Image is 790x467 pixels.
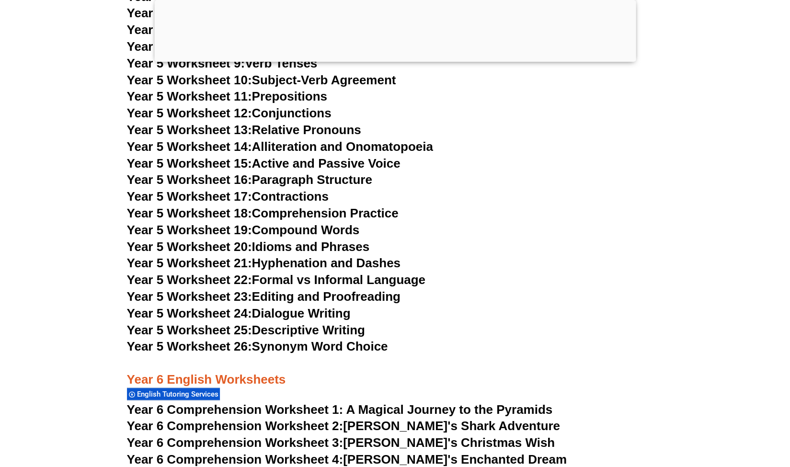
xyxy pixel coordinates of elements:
a: Year 5 Worksheet 18:Comprehension Practice [127,206,399,220]
span: Year 5 Worksheet 17: [127,189,252,204]
span: Year 6 Comprehension Worksheet 4: [127,452,343,467]
span: Year 5 Worksheet 7: [127,23,245,37]
span: Year 5 Worksheet 21: [127,256,252,270]
span: English Tutoring Services [137,390,221,399]
span: Year 5 Worksheet 25: [127,323,252,337]
a: Year 6 Comprehension Worksheet 1: A Magical Journey to the Pyramids [127,402,553,417]
a: Year 5 Worksheet 26:Synonym Word Choice [127,339,388,353]
span: Year 5 Worksheet 15: [127,156,252,171]
a: Year 5 Worksheet 11:Prepositions [127,89,327,103]
a: Year 5 Worksheet 6:Prefixes and Suffixes [127,6,371,20]
a: Year 5 Worksheet 16:Paragraph Structure [127,172,372,187]
a: Year 5 Worksheet 14:Alliteration and Onomatopoeia [127,139,433,154]
a: Year 5 Worksheet 20:Idioms and Phrases [127,239,369,254]
span: Year 5 Worksheet 8: [127,39,245,54]
a: Year 5 Worksheet 21:Hyphenation and Dashes [127,256,401,270]
span: Year 6 Comprehension Worksheet 2: [127,419,343,433]
span: Year 5 Worksheet 11: [127,89,252,103]
a: Year 6 Comprehension Worksheet 4:[PERSON_NAME]'s Enchanted Dream [127,452,567,467]
span: Year 5 Worksheet 23: [127,289,252,304]
span: Year 6 Comprehension Worksheet 3: [127,435,343,450]
span: Year 5 Worksheet 10: [127,73,252,87]
span: Year 5 Worksheet 19: [127,223,252,237]
iframe: Chat Widget [630,359,790,467]
a: Year 5 Worksheet 9:Verb Tenses [127,56,318,70]
div: English Tutoring Services [127,387,220,400]
span: Year 5 Worksheet 9: [127,56,245,70]
a: Year 5 Worksheet 8:Synonyms and Antonyms [127,39,398,54]
span: Year 5 Worksheet 13: [127,123,252,137]
span: Year 5 Worksheet 24: [127,306,252,320]
span: Year 5 Worksheet 14: [127,139,252,154]
span: Year 5 Worksheet 22: [127,273,252,287]
a: Year 6 Comprehension Worksheet 2:[PERSON_NAME]'s Shark Adventure [127,419,560,433]
a: Year 5 Worksheet 22:Formal vs Informal Language [127,273,425,287]
span: Year 5 Worksheet 6: [127,6,245,20]
a: Year 5 Worksheet 17:Contractions [127,189,329,204]
span: Year 5 Worksheet 20: [127,239,252,254]
h3: Year 6 English Worksheets [127,355,664,388]
a: Year 5 Worksheet 19:Compound Words [127,223,360,237]
span: Year 5 Worksheet 18: [127,206,252,220]
span: Year 5 Worksheet 12: [127,106,252,120]
span: Year 5 Worksheet 16: [127,172,252,187]
a: Year 5 Worksheet 7:Homophones [127,23,325,37]
a: Year 5 Worksheet 23:Editing and Proofreading [127,289,401,304]
a: Year 5 Worksheet 10:Subject-Verb Agreement [127,73,396,87]
a: Year 5 Worksheet 12:Conjunctions [127,106,332,120]
span: Year 5 Worksheet 26: [127,339,252,353]
a: Year 5 Worksheet 13:Relative Pronouns [127,123,361,137]
a: Year 6 Comprehension Worksheet 3:[PERSON_NAME]'s Christmas Wish [127,435,555,450]
a: Year 5 Worksheet 15:Active and Passive Voice [127,156,401,171]
a: Year 5 Worksheet 25:Descriptive Writing [127,323,365,337]
a: Year 5 Worksheet 24:Dialogue Writing [127,306,351,320]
